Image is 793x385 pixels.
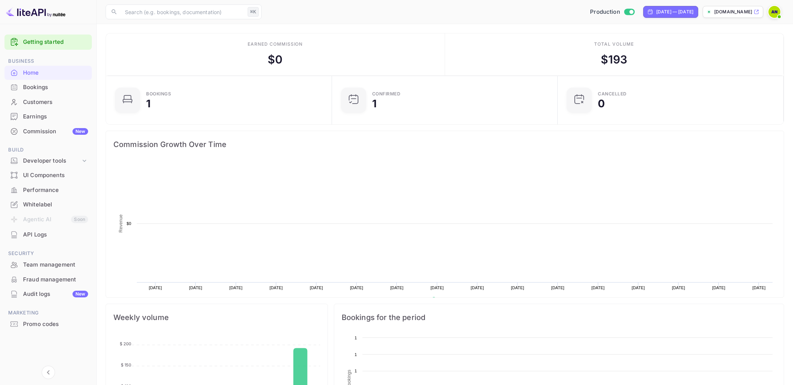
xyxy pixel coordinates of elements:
[714,9,752,15] p: [DOMAIN_NAME]
[511,286,524,290] text: [DATE]
[4,168,92,183] div: UI Components
[4,124,92,138] a: CommissionNew
[4,198,92,212] div: Whitelabel
[248,41,303,48] div: Earned commission
[268,51,283,68] div: $ 0
[121,362,132,368] tspan: $ 150
[4,57,92,65] span: Business
[6,6,65,18] img: LiteAPI logo
[354,352,357,357] text: 1
[72,291,88,297] div: New
[4,249,92,258] span: Security
[350,286,363,290] text: [DATE]
[598,92,627,96] div: CANCELLED
[590,8,620,16] span: Production
[146,98,151,109] div: 1
[601,51,628,68] div: $ 193
[23,112,88,121] div: Earnings
[4,35,92,50] div: Getting started
[4,80,92,94] a: Bookings
[4,273,92,286] a: Fraud management
[248,7,259,17] div: ⌘K
[23,186,88,195] div: Performance
[23,290,88,298] div: Audit logs
[591,286,605,290] text: [DATE]
[471,286,484,290] text: [DATE]
[23,157,81,165] div: Developer tools
[4,95,92,110] div: Customers
[42,366,55,379] button: Collapse navigation
[113,138,776,150] span: Commission Growth Over Time
[72,128,88,135] div: New
[146,92,171,96] div: Bookings
[4,287,92,301] div: Audit logsNew
[632,286,645,290] text: [DATE]
[4,198,92,211] a: Whitelabel
[4,80,92,95] div: Bookings
[118,214,123,232] text: Revenue
[149,286,162,290] text: [DATE]
[4,287,92,301] a: Audit logsNew
[594,41,634,48] div: Total volume
[4,95,92,109] a: Customers
[342,311,776,323] span: Bookings for the period
[23,98,88,107] div: Customers
[23,275,88,284] div: Fraud management
[354,336,357,340] text: 1
[752,286,766,290] text: [DATE]
[4,146,92,154] span: Build
[712,286,725,290] text: [DATE]
[672,286,685,290] text: [DATE]
[23,69,88,77] div: Home
[120,4,245,19] input: Search (e.g. bookings, documentation)
[4,66,92,79] a: Home
[390,286,404,290] text: [DATE]
[4,124,92,139] div: CommissionNew
[439,297,458,302] text: Revenue
[4,183,92,197] a: Performance
[23,231,88,239] div: API Logs
[4,258,92,271] a: Team management
[189,286,203,290] text: [DATE]
[768,6,780,18] img: Abdelrahman Nasef
[4,168,92,182] a: UI Components
[551,286,565,290] text: [DATE]
[372,98,377,109] div: 1
[23,83,88,92] div: Bookings
[23,127,88,136] div: Commission
[598,98,605,109] div: 0
[4,154,92,167] div: Developer tools
[310,286,323,290] text: [DATE]
[656,9,693,15] div: [DATE] — [DATE]
[431,286,444,290] text: [DATE]
[4,228,92,241] a: API Logs
[126,221,131,226] text: $0
[4,110,92,123] a: Earnings
[23,38,88,46] a: Getting started
[4,317,92,332] div: Promo codes
[4,317,92,331] a: Promo codes
[23,320,88,329] div: Promo codes
[4,110,92,124] div: Earnings
[23,261,88,269] div: Team management
[4,183,92,198] div: Performance
[113,311,320,323] span: Weekly volume
[372,92,401,96] div: Confirmed
[4,309,92,317] span: Marketing
[229,286,243,290] text: [DATE]
[23,171,88,180] div: UI Components
[120,341,132,346] tspan: $ 200
[354,369,357,373] text: 1
[270,286,283,290] text: [DATE]
[587,8,637,16] div: Switch to Sandbox mode
[23,200,88,209] div: Whitelabel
